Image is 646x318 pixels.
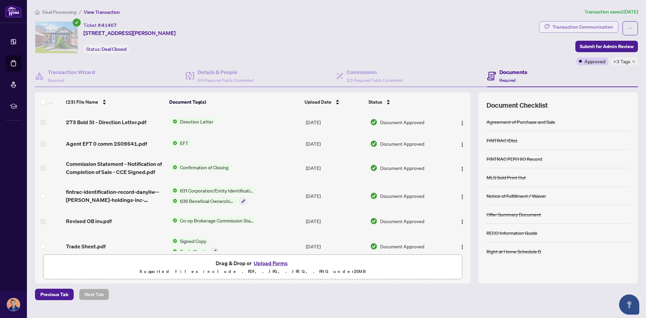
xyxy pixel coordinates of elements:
[170,139,191,147] button: Status IconEFT
[460,244,465,250] img: Logo
[216,259,290,268] span: Drag & Drop or
[170,217,177,224] img: Status Icon
[487,118,555,126] div: Agreement of Purchase and Sale
[170,164,177,171] img: Status Icon
[632,60,635,63] span: down
[170,217,257,224] button: Status IconCo-op Brokerage Commission Statement
[487,248,541,255] div: Right at Home Schedule B
[5,5,22,17] img: logo
[460,194,465,200] img: Logo
[66,118,146,126] span: 273 Bold St - Direction Letter.pdf
[457,241,468,252] button: Logo
[40,289,68,300] span: Previous Tab
[83,29,176,37] span: [STREET_ADDRESS][PERSON_NAME]
[366,93,446,111] th: Status
[380,118,424,126] span: Document Approved
[575,41,638,52] button: Submit for Admin Review
[370,192,378,200] img: Document Status
[380,140,424,147] span: Document Approved
[43,255,462,280] span: Drag & Drop orUpload FormsSupported files include .PDF, .JPG, .JPEG, .PNG under25MB
[347,78,402,83] span: 2/2 Required Fields Completed
[584,58,605,65] span: Approved
[552,22,613,32] div: Transaction Communication
[170,118,177,125] img: Status Icon
[35,22,78,53] img: IMG-40739879_1.jpg
[170,187,177,194] img: Status Icon
[177,197,237,205] span: 636 Beneficial Ownership Record
[487,174,526,181] div: MLS Sold Print Out
[303,133,367,154] td: [DATE]
[487,155,542,163] div: FINTRAC PEP/HIO Record
[457,138,468,149] button: Logo
[198,78,253,83] span: 3/4 Required Fields Completed
[102,22,117,28] span: 41467
[83,21,117,29] div: Ticket #:
[177,118,216,125] span: Direction Letter
[613,58,631,65] span: +3 Tags
[370,164,378,172] img: Document Status
[170,197,177,205] img: Status Icon
[7,298,20,311] img: Profile Icon
[66,98,98,106] span: (23) File Name
[487,229,537,237] div: RECO Information Guide
[460,166,465,172] img: Logo
[303,154,367,181] td: [DATE]
[35,10,40,14] span: home
[83,44,129,54] div: Status:
[170,237,218,255] button: Status IconSigned CopyStatus IconTrade Sheet
[48,78,64,83] span: Required
[79,289,109,300] button: Next Tab
[66,188,165,204] span: fintrac-identification-record-danyliw--[PERSON_NAME]-holdings-inc-danyliw--[PERSON_NAME]-holdings...
[167,93,301,111] th: Document Tag(s)
[73,19,81,27] span: check-circle
[302,93,366,111] th: Upload Date
[177,164,231,171] span: Confirmation of Closing
[170,164,231,171] button: Status IconConfirmation of Closing
[177,248,208,255] span: Trade Sheet
[177,217,257,224] span: Co-op Brokerage Commission Statement
[304,98,331,106] span: Upload Date
[177,237,209,245] span: Signed Copy
[499,68,527,76] h4: Documents
[460,219,465,224] img: Logo
[457,216,468,226] button: Logo
[102,46,127,52] span: Deal Closed
[66,140,147,148] span: Agent EFT 0 comm 2509541.pdf
[66,217,112,225] span: Revised OB inv.pdf
[170,248,177,255] img: Status Icon
[66,242,106,250] span: Trade Sheet.pdf
[460,142,465,147] img: Logo
[47,268,458,276] p: Supported files include .PDF, .JPG, .JPEG, .PNG under 25 MB
[628,26,633,31] span: ellipsis
[580,41,634,52] span: Submit for Admin Review
[198,68,253,76] h4: Details & People
[457,163,468,173] button: Logo
[380,243,424,250] span: Document Approved
[370,243,378,250] img: Document Status
[170,139,177,147] img: Status Icon
[303,232,367,261] td: [DATE]
[303,210,367,232] td: [DATE]
[370,118,378,126] img: Document Status
[63,93,167,111] th: (23) File Name
[84,9,120,15] span: View Transaction
[252,259,290,268] button: Upload Forms
[303,181,367,210] td: [DATE]
[368,98,382,106] span: Status
[66,160,165,176] span: Commission Statement - Notification of Completion of Sale - CCE Signed.pdf
[170,118,216,125] button: Status IconDirection Letter
[457,190,468,201] button: Logo
[539,21,618,33] button: Transaction Communication
[380,164,424,172] span: Document Approved
[460,120,465,126] img: Logo
[177,139,191,147] span: EFT
[584,8,638,16] article: Transaction saved [DATE]
[79,8,81,16] li: /
[42,9,76,15] span: Deal Processing
[487,137,517,144] div: FINTRAC ID(s)
[457,117,468,128] button: Logo
[48,68,95,76] h4: Transaction Wizard
[370,217,378,225] img: Document Status
[170,187,257,205] button: Status Icon631 Corporation/Entity Identification InformationRecordStatus Icon636 Beneficial Owner...
[380,217,424,225] span: Document Approved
